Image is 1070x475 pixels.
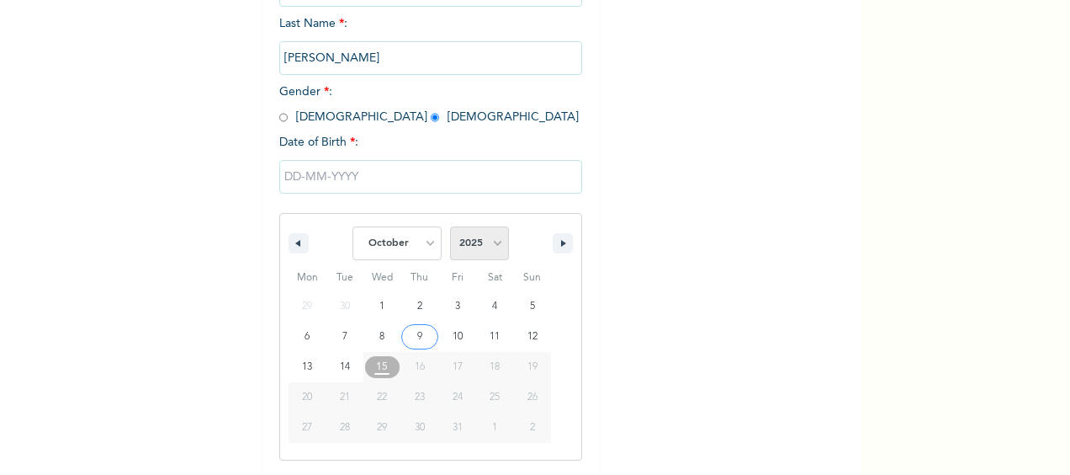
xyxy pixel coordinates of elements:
span: Last Name : [279,18,582,64]
button: 9 [401,322,439,352]
span: 12 [527,322,538,352]
button: 2 [401,291,439,322]
span: 30 [415,413,425,443]
button: 11 [476,322,514,352]
button: 27 [289,413,326,443]
span: 19 [527,352,538,382]
span: 29 [377,413,387,443]
button: 7 [326,322,364,352]
span: 26 [527,382,538,413]
span: 18 [490,352,500,382]
button: 23 [401,382,439,413]
span: 5 [530,291,535,322]
span: 14 [340,352,350,382]
button: 19 [513,352,551,382]
button: 12 [513,322,551,352]
button: 20 [289,382,326,413]
span: 3 [455,291,460,322]
button: 15 [363,352,401,382]
span: 24 [453,382,463,413]
button: 4 [476,291,514,322]
span: 10 [453,322,463,352]
button: 22 [363,382,401,413]
span: 27 [302,413,312,443]
span: 11 [490,322,500,352]
button: 10 [438,322,476,352]
span: 20 [302,382,312,413]
span: 21 [340,382,350,413]
span: 28 [340,413,350,443]
span: 7 [342,322,347,352]
span: Sun [513,264,551,291]
input: DD-MM-YYYY [279,160,582,194]
button: 29 [363,413,401,443]
span: Sat [476,264,514,291]
span: 6 [305,322,310,352]
span: 23 [415,382,425,413]
button: 13 [289,352,326,382]
span: Date of Birth : [279,134,358,152]
button: 16 [401,352,439,382]
span: Wed [363,264,401,291]
span: 25 [490,382,500,413]
button: 5 [513,291,551,322]
button: 30 [401,413,439,443]
span: 1 [379,291,384,322]
span: Thu [401,264,439,291]
span: 15 [376,352,388,382]
span: 8 [379,322,384,352]
span: Fri [438,264,476,291]
button: 18 [476,352,514,382]
button: 1 [363,291,401,322]
button: 14 [326,352,364,382]
span: 17 [453,352,463,382]
span: Mon [289,264,326,291]
button: 24 [438,382,476,413]
button: 21 [326,382,364,413]
span: 9 [417,322,422,352]
button: 17 [438,352,476,382]
button: 28 [326,413,364,443]
button: 26 [513,382,551,413]
span: Gender : [DEMOGRAPHIC_DATA] [DEMOGRAPHIC_DATA] [279,86,579,123]
span: 13 [302,352,312,382]
span: Tue [326,264,364,291]
span: 22 [377,382,387,413]
span: 16 [415,352,425,382]
span: 31 [453,413,463,443]
button: 3 [438,291,476,322]
button: 6 [289,322,326,352]
button: 8 [363,322,401,352]
button: 25 [476,382,514,413]
span: 4 [492,291,497,322]
input: Enter your last name [279,41,582,75]
button: 31 [438,413,476,443]
span: 2 [417,291,422,322]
